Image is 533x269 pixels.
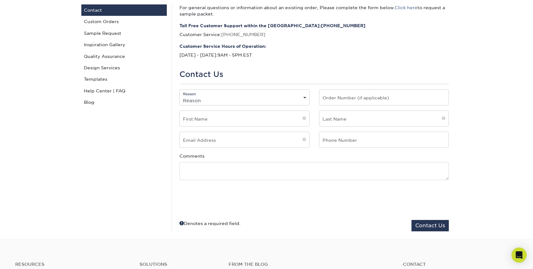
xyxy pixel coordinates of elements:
a: Design Services [81,62,167,73]
h4: From the Blog [229,262,386,267]
p: Customer Service: [179,22,449,38]
strong: Toll Free Customer Support within the [GEOGRAPHIC_DATA]: [179,22,449,29]
a: Inspiration Gallery [81,39,167,50]
a: Contact [403,262,518,267]
iframe: Google Customer Reviews [2,250,54,267]
button: Contact Us [411,220,449,231]
a: Blog [81,97,167,108]
div: Denotes a required field. [179,220,241,227]
a: [PHONE_NUMBER] [221,32,265,37]
a: Sample Request [81,28,167,39]
strong: Customer Service Hours of Operation: [179,43,449,49]
h4: Resources [15,262,130,267]
div: Open Intercom Messenger [511,247,527,263]
a: Click here [395,5,417,10]
a: Contact [81,4,167,16]
label: Comments [179,153,204,159]
a: Custom Orders [81,16,167,27]
p: 9AM - 5PM EST [179,43,449,59]
p: For general questions or information about an existing order, Please complete the form below. to ... [179,4,449,17]
a: Help Center | FAQ [81,85,167,97]
h4: Solutions [140,262,219,267]
a: Quality Assurance [81,51,167,62]
a: [PHONE_NUMBER] [321,23,366,28]
span: [DATE] - [DATE]: [179,53,217,58]
iframe: reCAPTCHA [353,188,437,210]
h1: Contact Us [179,70,449,79]
a: Templates [81,73,167,85]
